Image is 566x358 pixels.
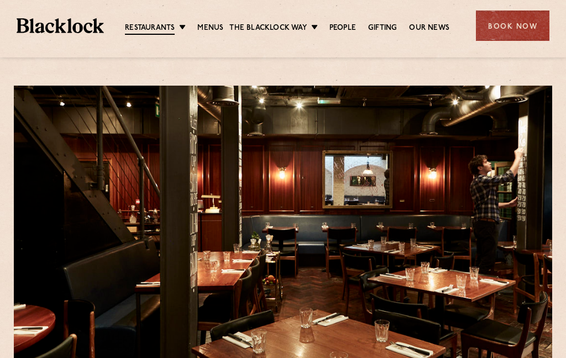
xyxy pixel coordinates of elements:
[409,23,449,34] a: Our News
[329,23,356,34] a: People
[368,23,397,34] a: Gifting
[17,18,104,33] img: BL_Textured_Logo-footer-cropped.svg
[197,23,223,34] a: Menus
[229,23,306,34] a: The Blacklock Way
[476,10,549,41] div: Book Now
[125,23,175,35] a: Restaurants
